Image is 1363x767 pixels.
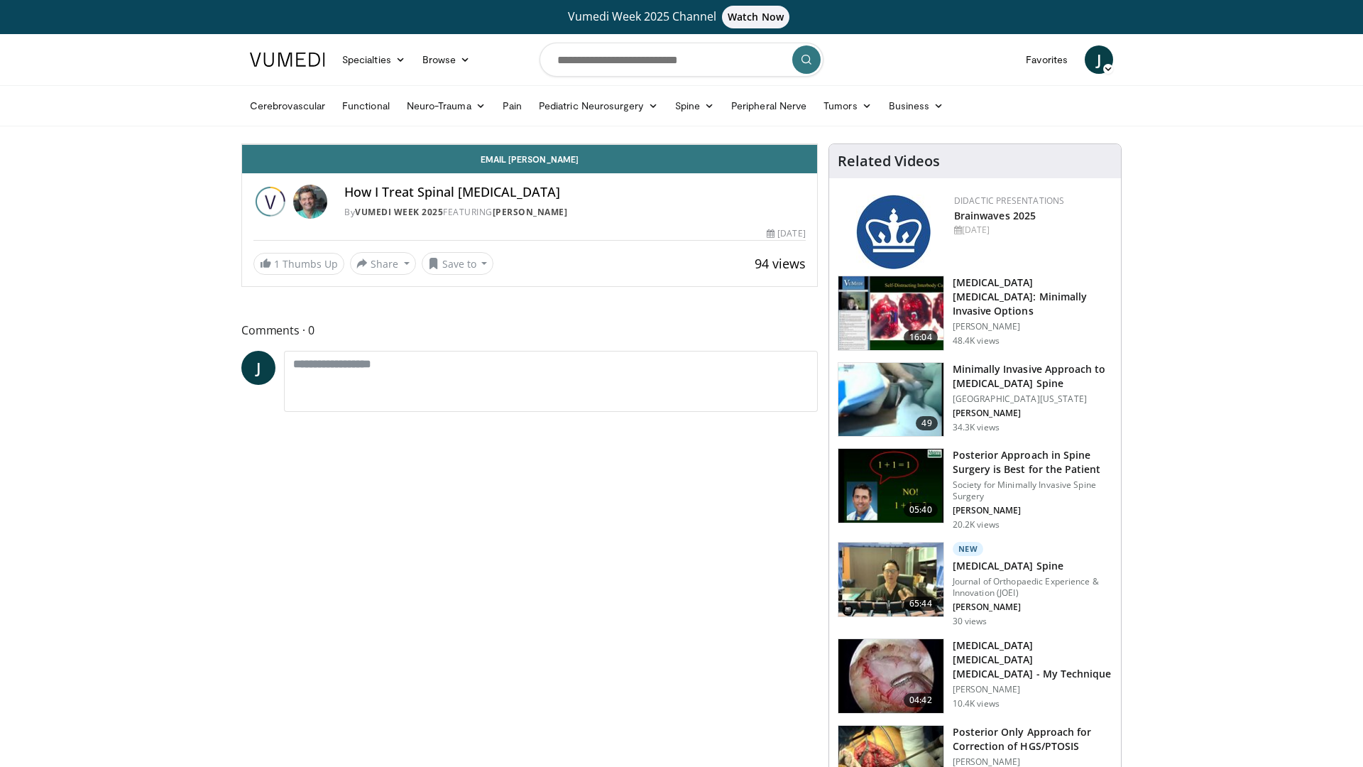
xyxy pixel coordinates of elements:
[954,209,1036,222] a: Brainwaves 2025
[667,92,723,120] a: Spine
[241,351,275,385] a: J
[953,698,1000,709] p: 10.4K views
[953,559,1112,573] h3: [MEDICAL_DATA] Spine
[293,185,327,219] img: Avatar
[422,252,494,275] button: Save to
[838,362,1112,437] a: 49 Minimally Invasive Approach to [MEDICAL_DATA] Spine [GEOGRAPHIC_DATA][US_STATE] [PERSON_NAME] ...
[252,6,1111,28] a: Vumedi Week 2025 ChannelWatch Now
[953,408,1112,419] p: [PERSON_NAME]
[253,253,344,275] a: 1 Thumbs Up
[241,321,818,339] span: Comments 0
[334,92,398,120] a: Functional
[953,321,1112,332] p: [PERSON_NAME]
[953,602,1112,613] p: [PERSON_NAME]
[530,92,667,120] a: Pediatric Neurosurgery
[398,92,494,120] a: Neuro-Trauma
[904,693,938,707] span: 04:42
[953,542,984,556] p: New
[1017,45,1076,74] a: Favorites
[916,416,937,430] span: 49
[838,543,943,616] img: d9e34c5e-68d6-4bb1-861e-156277ede5ec.150x105_q85_crop-smart_upscale.jpg
[250,53,325,67] img: VuMedi Logo
[954,224,1110,236] div: [DATE]
[241,92,334,120] a: Cerebrovascular
[838,638,1112,714] a: 04:42 [MEDICAL_DATA] [MEDICAL_DATA] [MEDICAL_DATA] - My Technique [PERSON_NAME] 10.4K views
[904,330,938,344] span: 16:04
[953,725,1112,754] h3: Posterior Only Approach for Correction of HGS/PTOSIS
[274,257,280,271] span: 1
[723,92,815,120] a: Peripheral Nerve
[904,503,938,517] span: 05:40
[838,542,1112,627] a: 65:44 New [MEDICAL_DATA] Spine Journal of Orthopaedic Experience & Innovation (JOEI) [PERSON_NAME...
[414,45,479,74] a: Browse
[838,448,1112,531] a: 05:40 Posterior Approach in Spine Surgery is Best for the Patient Society for Minimally Invasive ...
[815,92,880,120] a: Tumors
[838,449,943,523] img: 3b6f0384-b2b2-4baa-b997-2e524ebddc4b.150x105_q85_crop-smart_upscale.jpg
[953,519,1000,531] p: 20.2K views
[838,363,943,437] img: 38787_0000_3.png.150x105_q85_crop-smart_upscale.jpg
[953,684,1112,695] p: [PERSON_NAME]
[253,185,288,219] img: Vumedi Week 2025
[344,185,806,200] h4: How I Treat Spinal [MEDICAL_DATA]
[953,576,1112,599] p: Journal of Orthopaedic Experience & Innovation (JOEI)
[954,195,1110,207] div: Didactic Presentations
[953,638,1112,681] h3: [MEDICAL_DATA] [MEDICAL_DATA] [MEDICAL_DATA] - My Technique
[350,252,416,275] button: Share
[344,206,806,219] div: By FEATURING
[242,145,817,173] a: Email [PERSON_NAME]
[838,276,943,350] img: 9f1438f7-b5aa-4a55-ab7b-c34f90e48e66.150x105_q85_crop-smart_upscale.jpg
[880,92,953,120] a: Business
[494,92,530,120] a: Pain
[755,255,806,272] span: 94 views
[953,505,1112,516] p: [PERSON_NAME]
[1085,45,1113,74] a: J
[540,43,823,77] input: Search topics, interventions
[334,45,414,74] a: Specialties
[904,597,938,611] span: 65:44
[953,422,1000,433] p: 34.3K views
[953,362,1112,391] h3: Minimally Invasive Approach to [MEDICAL_DATA] Spine
[493,206,568,218] a: [PERSON_NAME]
[953,393,1112,405] p: [GEOGRAPHIC_DATA][US_STATE]
[838,153,940,170] h4: Related Videos
[242,144,817,145] video-js: Video Player
[953,448,1112,477] h3: Posterior Approach in Spine Surgery is Best for the Patient
[722,6,789,28] span: Watch Now
[355,206,443,218] a: Vumedi Week 2025
[953,276,1112,318] h3: [MEDICAL_DATA] [MEDICAL_DATA]: Minimally Invasive Options
[856,195,931,269] img: 24fc6d06-05ab-49be-9020-6cb578b60684.png.150x105_q85_autocrop_double_scale_upscale_version-0.2.jpg
[838,276,1112,351] a: 16:04 [MEDICAL_DATA] [MEDICAL_DATA]: Minimally Invasive Options [PERSON_NAME] 48.4K views
[953,335,1000,347] p: 48.4K views
[953,479,1112,502] p: Society for Minimally Invasive Spine Surgery
[767,227,805,240] div: [DATE]
[838,639,943,713] img: gaffar_3.png.150x105_q85_crop-smart_upscale.jpg
[953,616,987,627] p: 30 views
